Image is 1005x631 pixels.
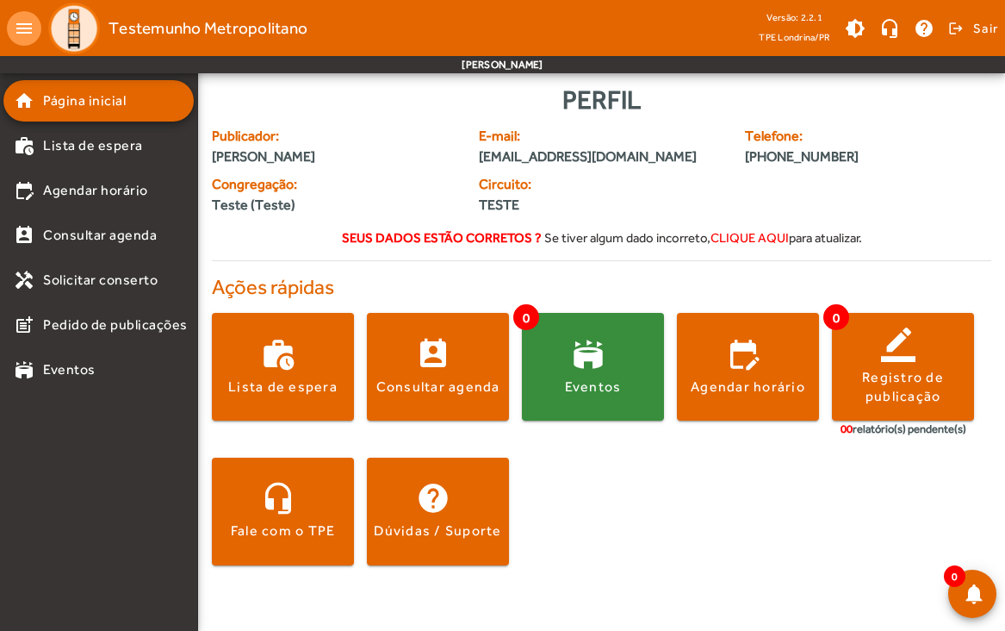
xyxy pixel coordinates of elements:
div: Fale com o TPE [231,522,336,540]
div: Eventos [565,378,622,397]
mat-icon: handyman [14,270,34,291]
button: Consultar agenda [367,313,509,421]
button: Registro de publicação [832,313,974,421]
button: Sair [946,16,998,41]
mat-icon: stadium [14,359,34,380]
button: Eventos [522,313,664,421]
span: [PHONE_NUMBER] [745,147,924,167]
span: Telefone: [745,126,924,147]
div: Agendar horário [691,378,805,397]
span: [PERSON_NAME] [212,147,458,167]
span: Pedido de publicações [43,315,188,335]
span: Sair [973,15,998,42]
span: Se tiver algum dado incorreto, para atualizar. [544,230,862,245]
button: Lista de espera [212,313,354,421]
span: TESTE [479,195,592,216]
mat-icon: perm_contact_calendar [14,225,34,246]
div: Lista de espera [228,378,338,397]
span: Solicitar conserto [43,270,158,291]
button: Fale com o TPE [212,458,354,565]
span: 0 [944,565,965,587]
div: Dúvidas / Suporte [374,522,501,540]
button: Agendar horário [677,313,819,421]
a: Testemunho Metropolitano [41,3,307,54]
span: Consultar agenda [43,225,157,246]
div: Perfil [212,80,991,119]
span: Teste (Teste) [212,195,295,216]
span: [EMAIL_ADDRESS][DOMAIN_NAME] [479,147,725,167]
span: 0 [513,304,539,330]
img: Logo TPE [48,3,100,54]
span: 0 [823,304,849,330]
div: Versão: 2.2.1 [759,7,829,28]
mat-icon: post_add [14,315,34,335]
span: 00 [841,422,853,435]
div: Consultar agenda [376,378,500,397]
mat-icon: menu [7,11,41,46]
div: Registro de publicação [832,368,974,407]
span: Página inicial [43,91,126,111]
span: Publicador: [212,126,458,147]
button: Dúvidas / Suporte [367,458,509,565]
h4: Ações rápidas [212,275,991,300]
span: TPE Londrina/PR [759,28,829,46]
div: relatório(s) pendente(s) [841,421,966,438]
mat-icon: edit_calendar [14,180,34,201]
span: clique aqui [710,230,789,245]
mat-icon: work_history [14,135,34,156]
span: Agendar horário [43,180,148,201]
span: Testemunho Metropolitano [109,15,307,42]
span: E-mail: [479,126,725,147]
strong: Seus dados estão corretos ? [342,230,542,245]
span: Lista de espera [43,135,143,156]
span: Circuito: [479,174,592,195]
mat-icon: home [14,91,34,111]
span: Eventos [43,359,96,380]
span: Congregação: [212,174,458,195]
